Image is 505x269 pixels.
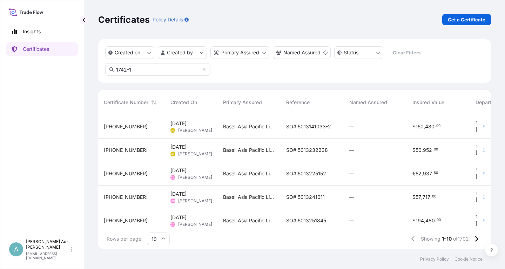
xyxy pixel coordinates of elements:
span: $ [412,195,416,200]
span: [PHONE_NUMBER] [104,217,148,224]
span: 150 [416,124,424,129]
p: Named Assured [283,49,321,56]
span: 717 [423,195,430,200]
span: Basell Asia Pacific Limited [223,194,275,201]
span: Basell Asia Pacific Limited [223,217,275,224]
span: of 1702 [453,235,469,242]
span: Primary Assured [223,99,262,106]
span: 194 [416,218,424,223]
span: Insured Value [412,99,444,106]
span: 00 [436,125,440,127]
span: $ [412,124,416,129]
a: Insights [6,25,78,39]
span: [PERSON_NAME] [178,151,212,157]
span: Basell Asia Pacific Limited [223,147,275,154]
span: , [424,218,425,223]
button: distributor Filter options [210,46,269,59]
a: Cookie Notice [454,256,483,262]
span: [DATE] [476,126,492,133]
span: 50 [434,172,438,174]
span: Created On [170,99,197,106]
span: SO# 5013141033-2 [286,123,331,130]
span: 57 [416,195,421,200]
span: [DATE] [476,220,492,227]
span: [PERSON_NAME] [178,222,212,227]
span: SO# 5013225152 [286,170,326,177]
span: 00 [437,219,441,221]
span: 00 [434,148,438,151]
span: — [349,217,354,224]
p: Status [344,49,358,56]
span: [DATE] [476,173,492,180]
p: Policy Details [153,16,183,23]
button: cargoOwner Filter options [273,46,331,59]
p: Get a Certificate [448,16,485,23]
span: 50 [416,148,422,153]
input: Search Certificate or Reference... [105,63,210,76]
span: SO# 5013241011 [286,194,325,201]
span: SO# 5013251845 [286,217,326,224]
span: AL [171,127,175,134]
span: $ [412,148,416,153]
span: Departure [476,99,499,106]
button: Clear Filters [387,47,426,58]
span: . [432,148,433,151]
span: . [435,219,436,221]
span: SO# 5013232238 [286,147,328,154]
p: Clear Filters [393,49,420,56]
p: Primary Assured [221,49,259,56]
span: , [424,124,425,129]
button: Sort [150,98,158,107]
button: createdOn Filter options [105,46,154,59]
span: Showing [421,235,440,242]
span: — [349,170,354,177]
a: Certificates [6,42,78,56]
p: [EMAIL_ADDRESS][DOMAIN_NAME] [26,251,69,260]
span: [PERSON_NAME] [178,175,212,180]
span: Rows per page [107,235,141,242]
p: Certificates [23,46,49,53]
span: [PERSON_NAME] [178,128,212,133]
span: [PHONE_NUMBER] [104,170,148,177]
span: — [349,194,354,201]
span: [PHONE_NUMBER] [104,194,148,201]
span: CC [171,221,175,228]
span: 937 [423,171,432,176]
p: Certificates [98,14,150,25]
span: , [422,171,423,176]
span: , [421,195,423,200]
span: . [435,125,436,127]
span: 00 [432,195,436,198]
a: Privacy Policy [420,256,449,262]
span: Basell Asia Pacific Limited [223,170,275,177]
span: 952 [423,148,432,153]
span: [PHONE_NUMBER] [104,123,148,130]
p: [PERSON_NAME] Au-[PERSON_NAME] [26,239,69,250]
button: certificateStatus Filter options [334,46,383,59]
span: . [432,172,433,174]
button: createdBy Filter options [158,46,207,59]
span: [DATE] [476,149,492,156]
a: Get a Certificate [442,14,491,25]
span: [DATE] [170,143,187,150]
span: [DATE] [170,120,187,127]
span: A [14,246,18,253]
span: 480 [425,218,435,223]
span: Named Assured [349,99,387,106]
span: [DATE] [170,190,187,197]
span: . [431,195,432,198]
span: Basell Asia Pacific Limited [223,123,275,130]
span: 480 [425,124,435,129]
span: [PHONE_NUMBER] [104,147,148,154]
span: [DATE] [170,167,187,174]
span: CC [171,197,175,204]
span: — [349,123,354,130]
span: 1-10 [442,235,452,242]
span: , [422,148,423,153]
span: € [412,171,416,176]
span: [PERSON_NAME] [178,198,212,204]
span: 52 [416,171,422,176]
span: — [349,147,354,154]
